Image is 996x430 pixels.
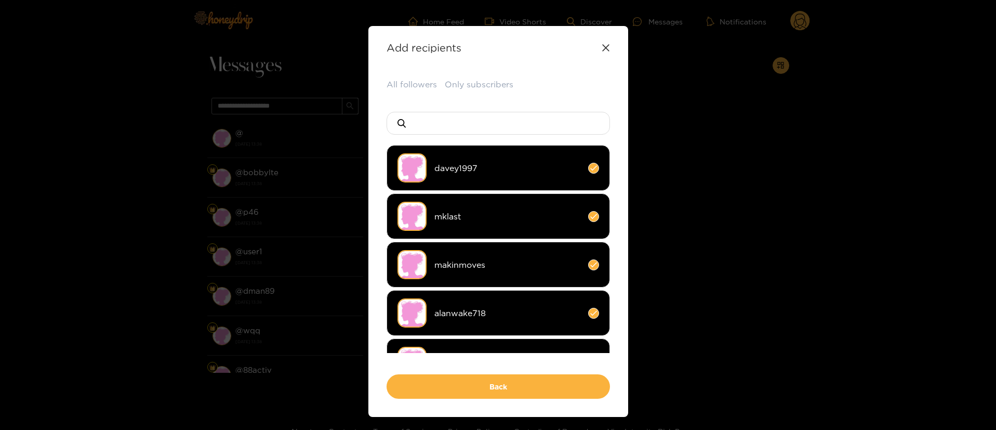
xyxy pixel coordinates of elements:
[397,347,427,376] img: no-avatar.png
[434,259,580,271] span: makinmoves
[387,42,461,54] strong: Add recipients
[397,202,427,231] img: no-avatar.png
[434,307,580,319] span: alanwake718
[434,162,580,174] span: davey1997
[397,250,427,279] img: no-avatar.png
[434,211,580,223] span: mklast
[445,79,513,90] button: Only subscribers
[387,79,437,90] button: All followers
[397,298,427,328] img: no-avatar.png
[387,374,610,399] button: Back
[397,153,427,183] img: no-avatar.png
